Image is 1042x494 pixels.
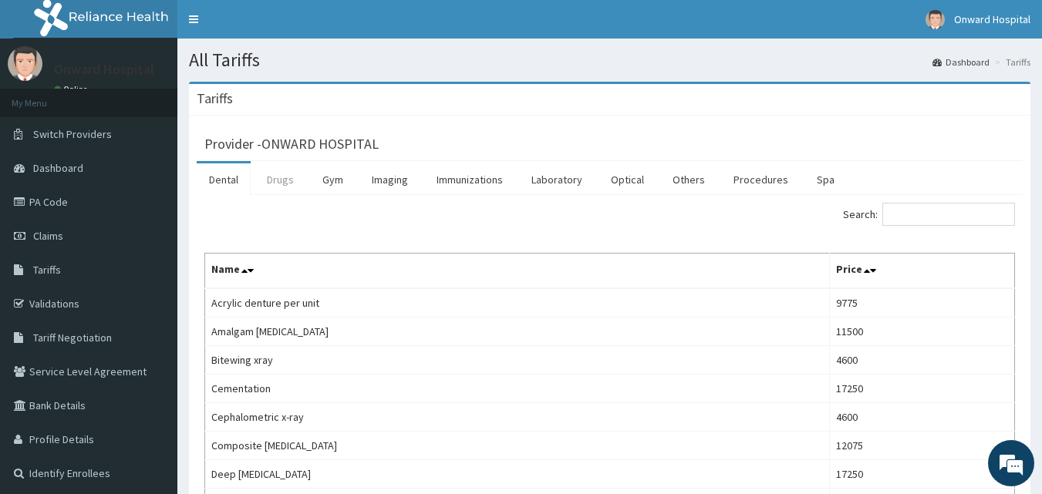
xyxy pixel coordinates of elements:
a: Drugs [255,163,306,196]
h3: Tariffs [197,92,233,106]
td: Deep [MEDICAL_DATA] [205,460,830,489]
td: 9775 [829,288,1014,318]
td: 4600 [829,403,1014,432]
a: Gym [310,163,356,196]
p: Onward Hospital [54,62,154,76]
td: 17250 [829,460,1014,489]
a: Dental [197,163,251,196]
td: 12075 [829,432,1014,460]
span: Claims [33,229,63,243]
td: Acrylic denture per unit [205,288,830,318]
td: 4600 [829,346,1014,375]
span: Tariff Negotiation [33,331,112,344]
th: Price [829,254,1014,289]
a: Online [54,84,91,95]
span: Dashboard [33,161,83,175]
img: User Image [926,10,945,29]
a: Procedures [721,163,801,196]
a: Dashboard [932,55,990,69]
h1: All Tariffs [189,50,1030,70]
a: Imaging [359,163,420,196]
th: Name [205,254,830,289]
span: Switch Providers [33,127,112,141]
td: Cementation [205,375,830,403]
a: Spa [804,163,847,196]
a: Immunizations [424,163,515,196]
span: Onward Hospital [954,12,1030,26]
td: Amalgam [MEDICAL_DATA] [205,318,830,346]
a: Laboratory [519,163,595,196]
td: 11500 [829,318,1014,346]
a: Optical [599,163,656,196]
input: Search: [882,203,1015,226]
a: Others [660,163,717,196]
img: User Image [8,46,42,81]
td: Composite [MEDICAL_DATA] [205,432,830,460]
label: Search: [843,203,1015,226]
td: Bitewing xray [205,346,830,375]
td: Cephalometric x-ray [205,403,830,432]
span: Tariffs [33,263,61,277]
h3: Provider - ONWARD HOSPITAL [204,137,379,151]
td: 17250 [829,375,1014,403]
li: Tariffs [991,55,1030,69]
